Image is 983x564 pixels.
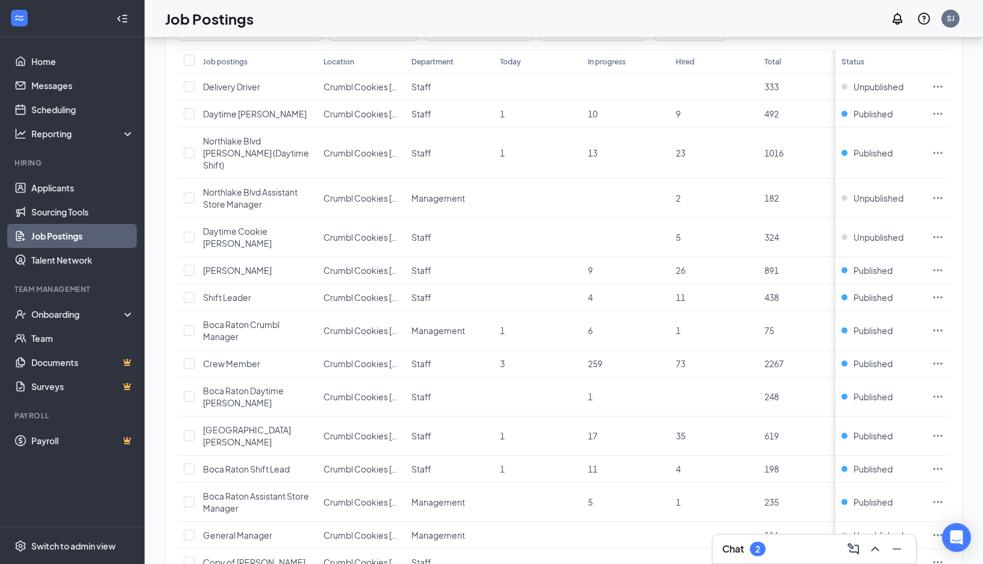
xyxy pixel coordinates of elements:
svg: Settings [14,540,27,552]
span: Management [411,325,465,336]
span: Management [411,530,465,541]
span: [PERSON_NAME] [203,265,272,276]
svg: Ellipses [932,147,944,159]
svg: ChevronUp [868,542,882,556]
span: 116 [764,530,779,541]
span: 198 [764,463,779,474]
span: 5 [588,497,593,507]
th: In progress [582,49,670,73]
button: ComposeMessage [844,539,863,559]
span: Crumbl Cookies [GEOGRAPHIC_DATA] [323,232,477,243]
span: 4 [588,292,593,303]
span: Staff [411,391,431,402]
span: Unpublished [853,231,903,243]
td: Crumbl Cookies West Palm Beach [317,417,405,456]
td: Staff [405,218,493,257]
span: Unpublished [853,529,903,541]
span: 182 [764,193,779,203]
div: Hiring [14,158,132,168]
span: Published [853,430,893,442]
td: Staff [405,284,493,311]
span: Crew Member [203,358,260,369]
span: 10 [588,108,598,119]
span: Published [853,463,893,475]
span: Published [853,147,893,159]
span: Crumbl Cookies [GEOGRAPHIC_DATA] [323,325,477,336]
svg: Ellipses [932,264,944,276]
td: Staff [405,101,493,128]
div: SJ [947,13,955,23]
span: Staff [411,292,431,303]
span: Crumbl Cookies [GEOGRAPHIC_DATA] [323,147,477,158]
span: Boca Raton Assistant Store Manager [203,491,309,513]
span: Staff [411,265,431,276]
td: Staff [405,456,493,483]
span: 1 [500,463,505,474]
span: 17 [588,430,598,441]
span: 438 [764,292,779,303]
span: Crumbl Cookies [GEOGRAPHIC_DATA] [323,430,477,441]
div: Team Management [14,284,132,294]
span: 3 [500,358,505,369]
svg: Ellipses [932,358,944,370]
span: Published [853,108,893,120]
td: Crumbl Cookies West Palm Beach [317,257,405,284]
span: 1 [588,391,593,402]
span: Staff [411,358,431,369]
a: Team [31,326,134,350]
svg: Ellipses [932,324,944,336]
span: Crumbl Cookies [GEOGRAPHIC_DATA] [323,497,477,507]
td: Staff [405,350,493,377]
span: Staff [411,463,431,474]
span: 5 [676,232,681,243]
td: Crumbl Cookies West Palm Beach [317,128,405,179]
td: Crumbl Cookies West Palm Beach [317,350,405,377]
svg: Ellipses [932,529,944,541]
button: ChevronUp [866,539,885,559]
span: 73 [676,358,685,369]
span: 1 [500,147,505,158]
th: Total [758,49,846,73]
a: PayrollCrown [31,429,134,453]
span: Crumbl Cookies [GEOGRAPHIC_DATA] [323,358,477,369]
span: Published [853,391,893,403]
span: 492 [764,108,779,119]
span: 619 [764,430,779,441]
svg: UserCheck [14,308,27,320]
td: Staff [405,417,493,456]
span: Unpublished [853,192,903,204]
span: 1016 [764,147,784,158]
span: Crumbl Cookies [GEOGRAPHIC_DATA] [323,81,477,92]
span: Published [853,291,893,303]
td: Crumbl Cookies West Palm Beach [317,179,405,218]
td: Crumbl Cookies West Palm Beach [317,218,405,257]
span: 9 [676,108,681,119]
span: 35 [676,430,685,441]
span: Boca Raton Daytime [PERSON_NAME] [203,385,284,408]
span: 235 [764,497,779,507]
span: 4 [676,463,681,474]
td: Management [405,179,493,218]
svg: Ellipses [932,463,944,475]
a: Talent Network [31,248,134,272]
span: 1 [676,497,681,507]
svg: Analysis [14,128,27,140]
td: Crumbl Cookies West Palm Beach [317,483,405,522]
span: Daytime Cookie [PERSON_NAME] [203,226,272,249]
span: Unpublished [853,81,903,93]
h3: Chat [722,542,744,556]
td: Crumbl Cookies West Palm Beach [317,377,405,417]
a: Sourcing Tools [31,200,134,224]
span: 259 [588,358,602,369]
th: Hired [670,49,758,73]
span: 1 [500,108,505,119]
span: 248 [764,391,779,402]
span: Staff [411,147,431,158]
svg: Ellipses [932,391,944,403]
span: 11 [588,463,598,474]
span: 6 [588,325,593,336]
span: [GEOGRAPHIC_DATA][PERSON_NAME] [203,424,291,447]
span: Published [853,358,893,370]
div: Department [411,57,454,67]
span: Crumbl Cookies [GEOGRAPHIC_DATA] [323,108,477,119]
